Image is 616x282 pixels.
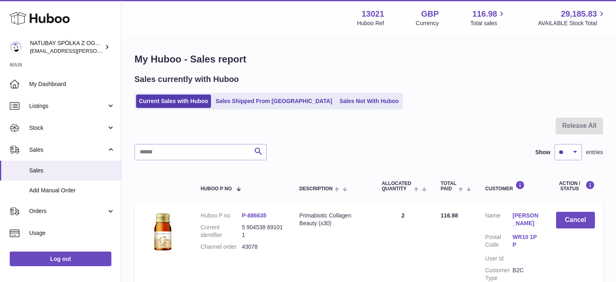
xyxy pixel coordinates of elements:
span: Total sales [470,19,506,27]
div: Customer [485,181,540,192]
a: Sales Shipped From [GEOGRAPHIC_DATA] [213,95,335,108]
div: NATUBAY SPÓŁKA Z OGRANICZONĄ ODPOWIEDZIALNOŚCIĄ [30,39,103,55]
a: 29,185.83 AVAILABLE Stock Total [538,9,606,27]
strong: 13021 [362,9,384,19]
span: My Dashboard [29,80,115,88]
span: Total paid [441,181,456,192]
span: 29,185.83 [561,9,597,19]
a: Sales Not With Huboo [337,95,401,108]
span: Orders [29,207,107,215]
span: Sales [29,167,115,174]
img: 130211698054880.jpg [143,212,183,252]
span: entries [586,149,603,156]
a: [PERSON_NAME] [513,212,540,227]
span: Usage [29,229,115,237]
a: Log out [10,252,111,266]
span: 116.98 [441,212,458,219]
span: Stock [29,124,107,132]
a: Current Sales with Huboo [136,95,211,108]
span: Description [299,186,333,192]
h2: Sales currently with Huboo [134,74,239,85]
span: AVAILABLE Stock Total [538,19,606,27]
dt: Huboo P no [200,212,242,220]
dd: B2C [513,267,540,282]
dt: Channel order [200,243,242,251]
span: ALLOCATED Quantity [382,181,411,192]
div: Currency [416,19,439,27]
dd: 5 904538 691011 [242,224,283,239]
div: Action / Status [556,181,595,192]
h1: My Huboo - Sales report [134,53,603,66]
dd: 43078 [242,243,283,251]
dt: Postal Code [485,233,512,251]
button: Cancel [556,212,595,228]
span: Add Manual Order [29,187,115,194]
a: P-886635 [242,212,266,219]
span: 116.98 [472,9,497,19]
label: Show [535,149,550,156]
dt: Current identifier [200,224,242,239]
dt: User Id [485,255,512,263]
dt: Customer Type [485,267,512,282]
img: kacper.antkowski@natubay.pl [10,41,22,53]
span: Listings [29,102,107,110]
a: 116.98 Total sales [470,9,506,27]
dt: Name [485,212,512,229]
strong: GBP [421,9,439,19]
a: WR10 1PP [513,233,540,249]
span: Huboo P no [200,186,232,192]
div: Huboo Ref [357,19,384,27]
span: Sales [29,146,107,154]
div: Primabiotic Collagen Beauty (x30) [299,212,365,227]
span: [EMAIL_ADDRESS][PERSON_NAME][DOMAIN_NAME] [30,47,162,54]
